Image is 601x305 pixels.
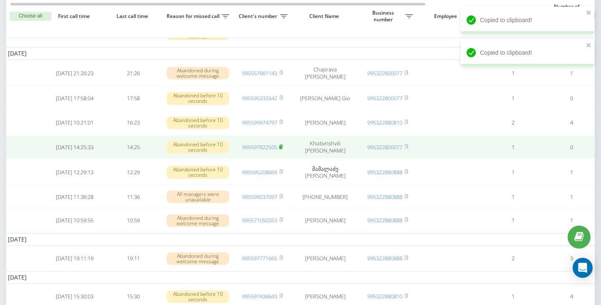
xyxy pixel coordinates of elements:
td: [DATE] 11:36:28 [45,186,104,208]
td: [DATE] 12:29:13 [45,160,104,184]
td: 1 [484,160,542,184]
div: Copied to clipboard! [461,39,594,66]
span: Last call time [111,13,156,20]
div: All managers were unavailable [167,191,229,203]
td: 1 [484,209,542,231]
a: 995322800077 [367,69,402,77]
td: 11:36 [104,186,162,208]
td: [DATE] 17:58:04 [45,86,104,110]
td: 10:59 [104,209,162,231]
td: 1 [542,186,601,208]
td: 17:58 [104,86,162,110]
a: 995322880810 [367,292,402,300]
td: [PERSON_NAME] [292,112,359,134]
td: 16:23 [104,112,162,134]
td: მამალაძე [PERSON_NAME] [292,160,359,184]
td: Khotivrishvili [PERSON_NAME] [292,135,359,159]
button: Choose all [10,12,51,21]
td: 2 [484,112,542,134]
span: Client Name [299,13,351,20]
td: [DATE] 14:25:33 [45,135,104,159]
a: 995322800077 [367,143,402,151]
td: 2 [484,247,542,269]
td: [DATE] 21:26:23 [45,61,104,85]
td: [PHONE_NUMBER] [292,186,359,208]
a: 995595208669 [242,168,277,176]
a: 995322880888 [367,254,402,262]
td: Chaprava [PERSON_NAME] [292,61,359,85]
td: 1 [484,61,542,85]
a: 995597922505 [242,143,277,151]
td: 0 [542,86,601,110]
td: [PERSON_NAME] [292,209,359,231]
a: 995322880888 [367,193,402,201]
a: 995322880810 [367,119,402,126]
td: [DATE] 10:21:01 [45,112,104,134]
td: 1 [542,160,601,184]
a: 995597771665 [242,254,277,262]
td: 12:29 [104,160,162,184]
div: Abandoned before 10 seconds [167,141,229,153]
span: Client's number [237,13,280,20]
td: 1 [484,186,542,208]
a: 995322880888 [367,216,402,224]
td: 1 [484,135,542,159]
td: 3 [542,247,601,269]
a: 995557661143 [242,69,277,77]
span: First call time [52,13,97,20]
a: 995599974797 [242,119,277,126]
td: 0 [542,135,601,159]
div: Copied to clipboard! [461,7,594,33]
div: Abandoned during welcome message [167,67,229,79]
div: Abandoned before 10 seconds [167,290,229,303]
td: 21:26 [104,61,162,85]
a: 995597436643 [242,292,277,300]
td: [DATE] 10:59:55 [45,209,104,231]
td: [PERSON_NAME] Gio [292,86,359,110]
a: 995599037097 [242,193,277,201]
div: Abandoned before 10 seconds [167,92,229,104]
td: 1 [484,86,542,110]
td: [PERSON_NAME] [292,247,359,269]
a: 995571050353 [242,216,277,224]
div: Abandoned before 10 seconds [167,117,229,129]
span: Reason for missed call [167,13,222,20]
div: Abandoned during welcome message [167,252,229,265]
span: Business number [363,10,405,23]
td: 14:25 [104,135,162,159]
td: [DATE] 19:11:19 [45,247,104,269]
span: Employee [421,13,472,20]
div: Abandoned before 10 seconds [167,166,229,178]
td: 1 [542,61,601,85]
a: 995322880888 [367,168,402,176]
button: close [586,42,592,50]
a: 995322800077 [367,94,402,102]
td: 19:11 [104,247,162,269]
td: 1 [542,209,601,231]
td: 4 [542,112,601,134]
button: close [586,9,592,17]
a: 995595333342 [242,94,277,102]
div: Open Intercom Messenger [573,258,593,278]
div: Abandoned during welcome message [167,214,229,227]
